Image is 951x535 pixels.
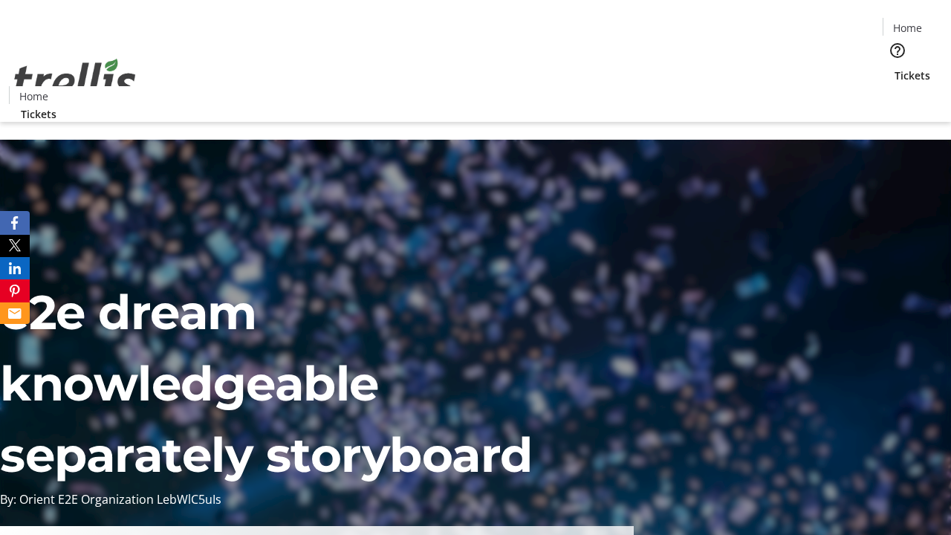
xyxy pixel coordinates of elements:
span: Home [893,20,922,36]
button: Help [883,36,912,65]
a: Home [10,88,57,104]
button: Cart [883,83,912,113]
span: Tickets [895,68,930,83]
a: Tickets [883,68,942,83]
img: Orient E2E Organization LebWlC5uIs's Logo [9,42,141,117]
span: Home [19,88,48,104]
a: Tickets [9,106,68,122]
span: Tickets [21,106,56,122]
a: Home [883,20,931,36]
